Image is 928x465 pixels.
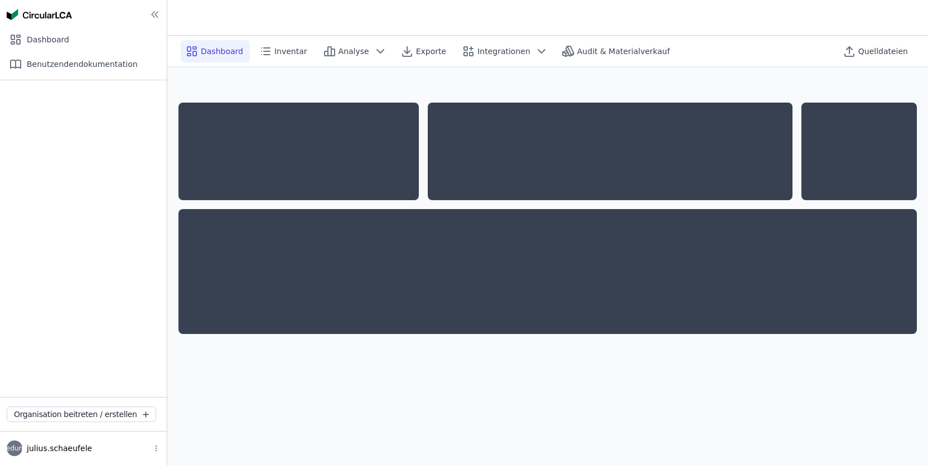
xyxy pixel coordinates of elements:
span: Analyse [339,46,369,57]
span: Integrationen [477,46,530,57]
button: Organisation beitreten / erstellen [7,406,156,422]
span: Inventar [274,46,307,57]
div: Benutzendendokumentation [4,53,162,75]
span: Audit & Materialverkauf [577,46,670,57]
span: Dashboard [201,46,243,57]
img: Concular [7,9,72,20]
span: Quelldateien [858,46,908,57]
span: julius.schaeufele [22,443,92,454]
div: Dashboard [4,28,162,51]
span: Exporte [416,46,446,57]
